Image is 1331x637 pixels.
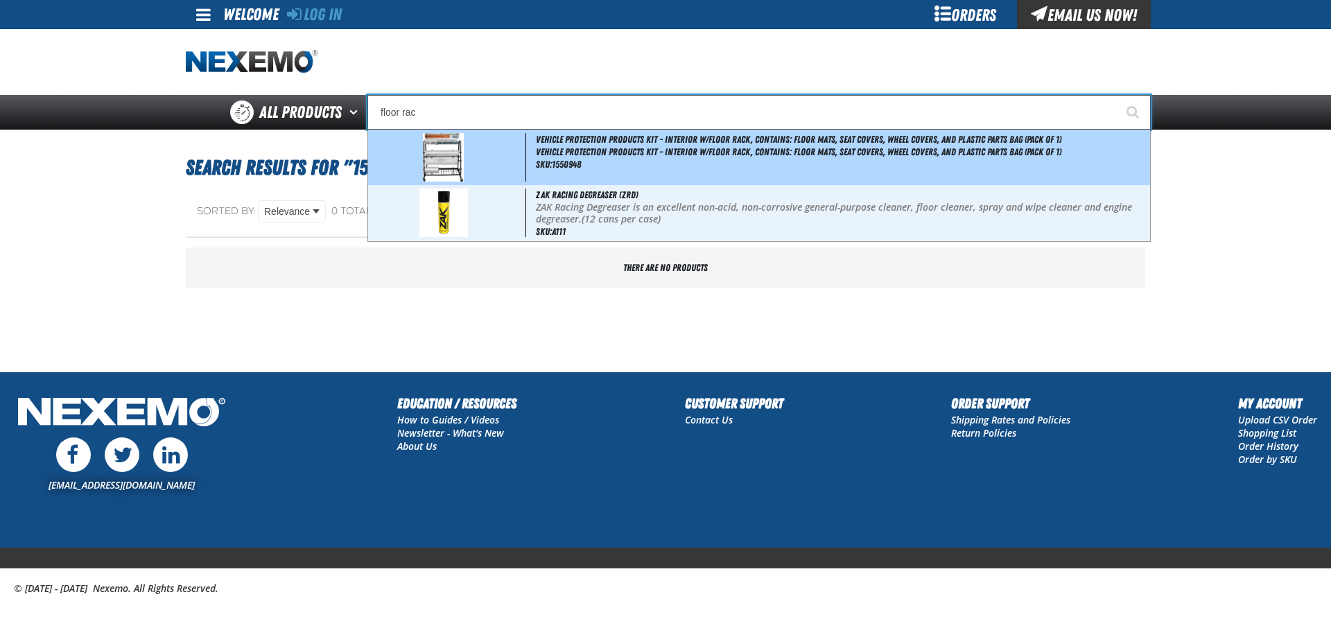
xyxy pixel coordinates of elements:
[536,226,566,237] span: SKU:A111
[186,50,317,74] a: Home
[951,393,1070,414] h2: Order Support
[345,95,367,130] button: Open All Products pages
[287,5,342,24] a: Log In
[685,413,733,426] a: Contact Us
[367,95,1151,130] input: Search
[1238,413,1317,426] a: Upload CSV Order
[397,426,504,439] a: Newsletter - What's New
[186,149,1145,186] h1: Search Results for "1550978"
[197,205,256,217] span: Sorted By:
[14,393,229,434] img: Nexemo Logo
[264,204,310,219] span: Relevance
[419,189,468,237] img: 5b11587ba384e535075615-a111_wo_nascar.png
[623,262,708,273] span: There are no products
[397,439,437,453] a: About Us
[331,205,424,218] div: 0 total records
[536,202,1147,225] p: ZAK Racing Degreaser is an excellent non-acid, non-corrosive general-purpose cleaner, floor clean...
[49,478,195,491] a: [EMAIL_ADDRESS][DOMAIN_NAME]
[536,146,1147,158] span: Vehicle Protection Products Kit - Interior w/Floor Rack, Contains: Floor Mats, Seat Covers, Wheel...
[951,413,1070,426] a: Shipping Rates and Policies
[536,134,1061,145] span: Vehicle Protection Products Kit - Interior w/Floor Rack, Contains: Floor Mats, Seat Covers, Wheel...
[1238,453,1297,466] a: Order by SKU
[1238,439,1298,453] a: Order History
[685,393,783,414] h2: Customer Support
[951,426,1016,439] a: Return Policies
[536,159,581,170] span: SKU:1550948
[423,133,464,182] img: 5d6e871feca84050697690-1550948.jpg
[1238,426,1296,439] a: Shopping List
[1116,95,1151,130] button: Start Searching
[259,100,342,125] span: All Products
[186,50,317,74] img: Nexemo logo
[536,189,638,200] span: ZAK Racing Degreaser (ZRD)
[1238,393,1317,414] h2: My Account
[397,393,516,414] h2: Education / Resources
[397,413,499,426] a: How to Guides / Videos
